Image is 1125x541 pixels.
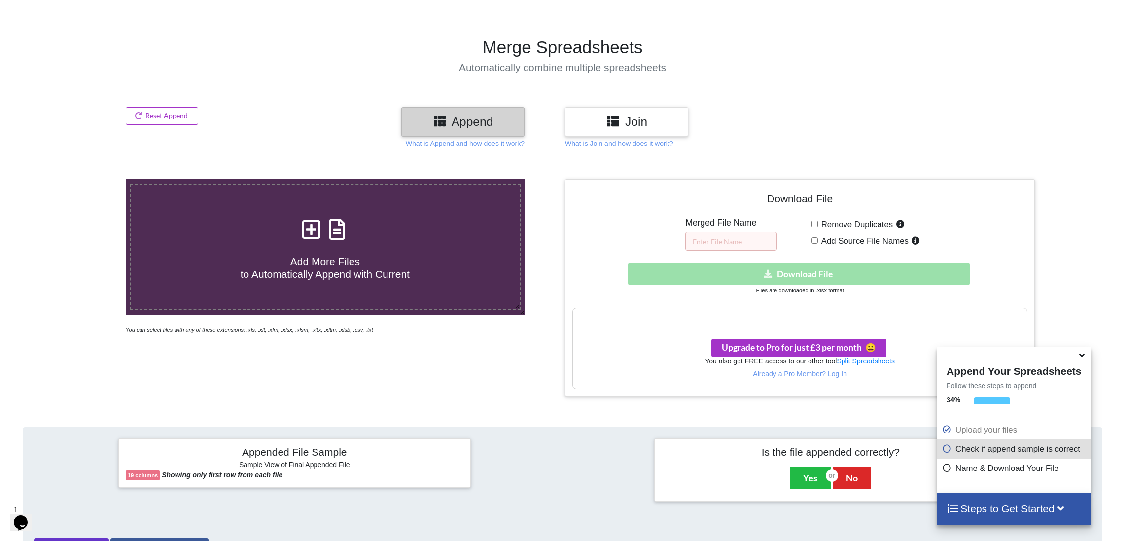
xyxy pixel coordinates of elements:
h3: Append [409,114,517,129]
span: Upgrade to Pro for just £3 per month [722,342,876,353]
h4: Download File [572,186,1027,215]
h6: Sample View of Final Appended File [126,461,463,470]
p: Upload your files [942,424,1089,436]
h4: Append Your Spreadsheets [937,362,1091,377]
h4: Steps to Get Started [947,503,1081,515]
p: What is Join and how does it work? [565,139,673,148]
h6: You also get FREE access to our other tool [573,357,1027,365]
p: What is Append and how does it work? [406,139,525,148]
a: Split Spreadsheets [837,357,895,365]
b: 19 columns [128,472,158,478]
p: Follow these steps to append [937,381,1091,391]
small: Files are downloaded in .xlsx format [756,288,844,293]
button: Yes [790,467,831,489]
p: Name & Download Your File [942,462,1089,474]
span: Remove Duplicates [818,220,893,229]
input: Enter File Name [685,232,777,251]
span: Add More Files to Automatically Append with Current [241,256,410,280]
h5: Merged File Name [685,218,777,228]
i: You can select files with any of these extensions: .xls, .xlt, .xlm, .xlsx, .xlsm, .xltx, .xltm, ... [126,327,373,333]
b: Showing only first row from each file [162,471,282,479]
button: Reset Append [126,107,199,125]
b: 34 % [947,396,960,404]
h3: Your files are more than 1 MB [573,313,1027,324]
h3: Join [572,114,681,129]
iframe: chat widget [10,502,41,531]
button: No [833,467,871,489]
p: Already a Pro Member? Log In [573,369,1027,379]
span: smile [862,342,876,353]
h4: Is the file appended correctly? [662,446,999,458]
span: Add Source File Names [818,236,909,246]
p: Check if append sample is correct [942,443,1089,455]
h4: Appended File Sample [126,446,463,460]
button: Upgrade to Pro for just £3 per monthsmile [711,339,886,357]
